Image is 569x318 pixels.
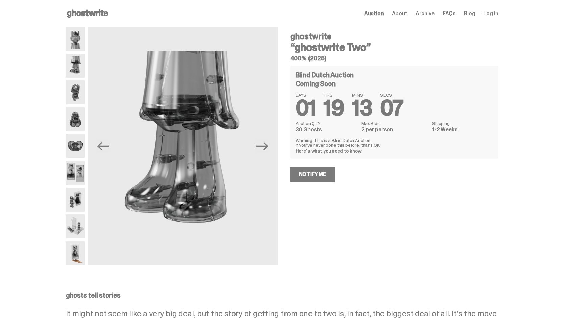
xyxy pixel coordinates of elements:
span: MINS [352,93,372,97]
a: Here's what you need to know [296,148,362,154]
a: Archive [416,11,435,16]
span: SECS [380,93,403,97]
div: Coming Soon [296,80,493,87]
img: ghostwrite_Two_Media_13.png [66,214,85,238]
span: 13 [352,94,372,122]
span: HRS [324,93,344,97]
h4: ghostwrite [290,32,498,41]
dd: 30 Ghosts [296,127,357,132]
a: Notify Me [290,167,335,182]
dt: Shipping [432,121,493,126]
dt: Auction QTY [296,121,357,126]
span: 19 [324,94,344,122]
img: ghostwrite_Two_Media_3.png [66,54,85,78]
img: ghostwrite_Two_Media_8.png [66,134,85,158]
h3: “ghostwrite Two” [290,42,498,53]
img: ghostwrite_Two_Media_14.png [66,241,85,265]
img: ghostwrite_Two_Media_1.png [66,27,85,51]
button: Next [255,139,270,153]
a: About [392,11,407,16]
dt: Max Bids [361,121,428,126]
img: ghostwrite_Two_Media_3.png [88,27,278,265]
img: ghostwrite_Two_Media_10.png [66,161,85,185]
a: Blog [464,11,475,16]
span: 01 [296,94,316,122]
img: ghostwrite_Two_Media_6.png [66,107,85,131]
img: ghostwrite_Two_Media_5.png [66,80,85,104]
button: Previous [96,139,110,153]
a: Auction [364,11,384,16]
a: FAQs [443,11,456,16]
span: DAYS [296,93,316,97]
dd: 1-2 Weeks [432,127,493,132]
img: ghostwrite_Two_Media_11.png [66,188,85,212]
h4: Blind Dutch Auction [296,72,354,78]
a: Log in [483,11,498,16]
p: Warning: This is a Blind Dutch Auction. If you’ve never done this before, that’s OK. [296,138,493,147]
p: ghosts tell stories [66,292,498,299]
dd: 2 per person [361,127,428,132]
h5: 400% (2025) [290,55,498,62]
span: 07 [380,94,403,122]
